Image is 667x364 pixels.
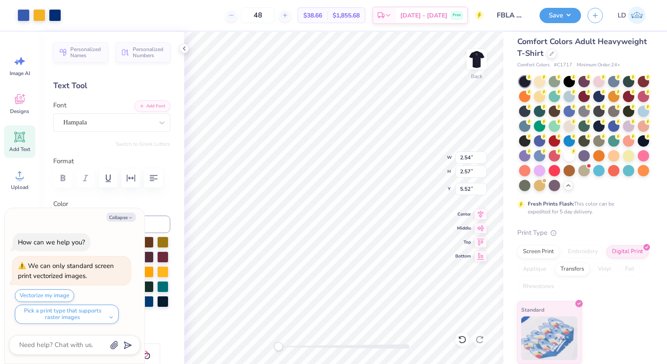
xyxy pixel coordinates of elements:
span: Image AI [10,70,30,77]
span: Middle [455,225,471,232]
div: We can only standard screen print vectorized images. [18,261,114,280]
div: Digital Print [606,245,649,258]
span: Free [453,12,461,18]
span: $38.66 [303,11,322,20]
div: Embroidery [562,245,604,258]
img: Lexus Diaz [628,7,646,24]
div: Transfers [555,263,590,276]
button: Switch to Greek Letters [116,141,170,148]
div: This color can be expedited for 5 day delivery. [528,200,635,216]
span: [DATE] - [DATE] [400,11,447,20]
span: Personalized Names [70,46,103,58]
span: Personalized Numbers [133,46,165,58]
span: Comfort Colors Adult Heavyweight T-Shirt [517,36,647,58]
label: Color [53,199,170,209]
span: Top [455,239,471,246]
div: Back [471,72,482,80]
span: Add Text [9,146,30,153]
div: Accessibility label [274,342,283,351]
button: Vectorize my image [15,289,74,302]
label: Format [53,156,170,166]
span: Bottom [455,253,471,260]
div: Print Type [517,228,650,238]
div: Text Tool [53,80,170,92]
div: Rhinestones [517,280,560,293]
div: How can we help you? [18,238,85,247]
span: Comfort Colors [517,62,550,69]
span: $1,855.68 [333,11,360,20]
a: LD [614,7,650,24]
div: Screen Print [517,245,560,258]
span: LD [618,10,626,21]
span: Upload [11,184,28,191]
span: Standard [521,305,544,314]
img: Standard [521,316,578,360]
span: # C1717 [554,62,572,69]
span: Designs [10,108,29,115]
button: Collapse [107,213,136,222]
button: Add Font [134,100,170,112]
div: Vinyl [592,263,617,276]
button: Personalized Names [53,42,108,62]
span: Center [455,211,471,218]
button: Pick a print type that supports raster images [15,305,119,324]
span: Minimum Order: 24 + [577,62,620,69]
div: Applique [517,263,552,276]
input: Untitled Design [490,7,533,24]
input: – – [241,7,275,23]
img: Back [468,51,485,68]
strong: Fresh Prints Flash: [528,200,574,207]
button: Save [540,8,581,23]
button: Personalized Numbers [116,42,170,62]
div: Foil [619,263,640,276]
label: Font [53,100,66,110]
